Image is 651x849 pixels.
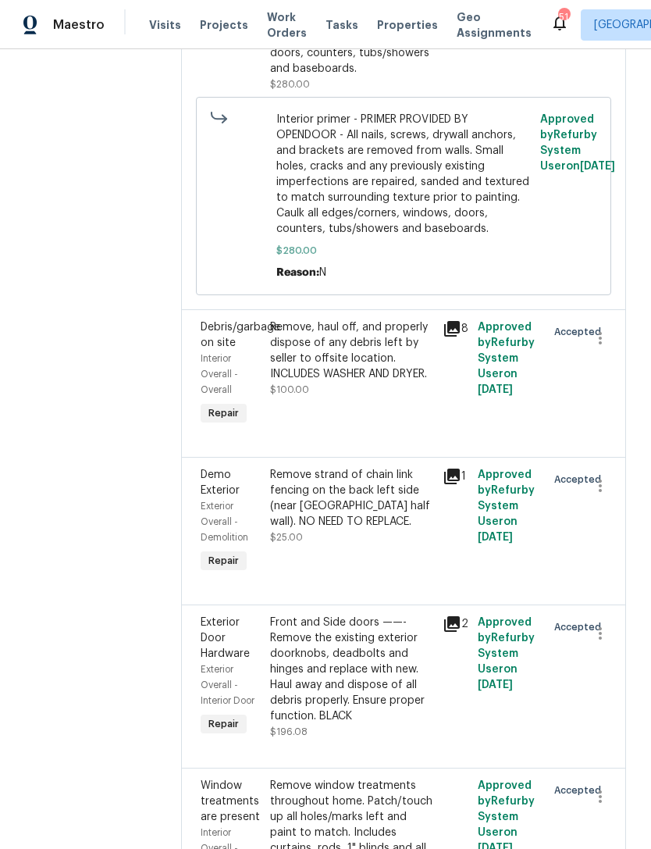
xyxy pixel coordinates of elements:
span: Geo Assignments [457,9,532,41]
span: Accepted [554,324,607,340]
span: Demo Exterior [201,469,240,496]
span: Approved by Refurby System User on [478,322,535,395]
span: Repair [202,405,245,421]
span: Window treatments are present [201,780,260,822]
span: $25.00 [270,533,303,542]
div: Front and Side doors ——- Remove the existing exterior doorknobs, deadbolts and hinges and replace... [270,615,434,724]
div: 51 [558,9,569,25]
span: Repair [202,716,245,732]
span: [DATE] [580,161,615,172]
span: Accepted [554,619,607,635]
span: Exterior Door Hardware [201,617,250,659]
span: Repair [202,553,245,569]
div: 2 [443,615,468,633]
div: 1 [443,467,468,486]
span: $280.00 [270,80,310,89]
span: Interior Overall - Overall [201,354,238,394]
span: $100.00 [270,385,309,394]
span: $280.00 [276,243,530,259]
span: Tasks [325,20,358,30]
span: Visits [149,17,181,33]
span: Reason: [276,267,319,278]
span: Approved by Refurby System User on [478,617,535,690]
span: Properties [377,17,438,33]
div: 8 [443,319,468,338]
span: Exterior Overall - Demolition [201,501,248,542]
div: Remove, haul off, and properly dispose of any debris left by seller to offsite location. INCLUDES... [270,319,434,382]
span: [DATE] [478,384,513,395]
span: Interior primer - PRIMER PROVIDED BY OPENDOOR - All nails, screws, drywall anchors, and brackets ... [276,112,530,237]
span: Accepted [554,472,607,487]
span: [DATE] [478,532,513,543]
span: Exterior Overall - Interior Door [201,665,254,705]
span: Accepted [554,783,607,798]
span: Approved by Refurby System User on [478,469,535,543]
span: N [319,267,326,278]
span: Debris/garbage on site [201,322,280,348]
span: Projects [200,17,248,33]
span: Work Orders [267,9,307,41]
span: Maestro [53,17,105,33]
span: $196.08 [270,727,308,737]
span: Approved by Refurby System User on [540,114,615,172]
span: [DATE] [478,680,513,690]
div: Remove strand of chain link fencing on the back left side (near [GEOGRAPHIC_DATA] half wall). NO ... [270,467,434,530]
